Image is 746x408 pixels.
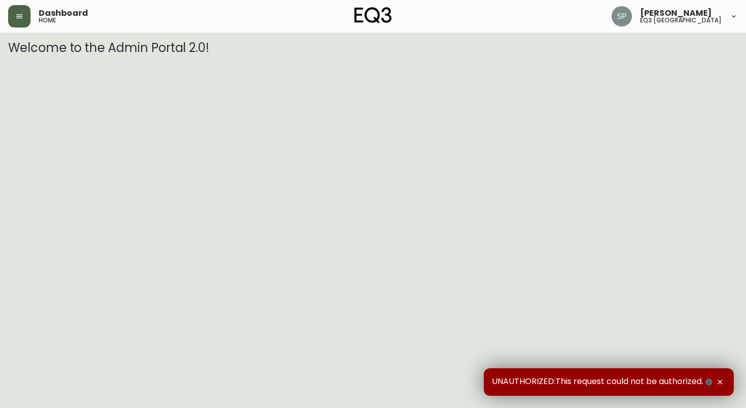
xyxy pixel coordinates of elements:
img: 25c0ecf8c5ed261b7fd55956ee48612f [612,6,632,26]
h3: Welcome to the Admin Portal 2.0! [8,41,738,55]
span: [PERSON_NAME] [640,9,712,17]
span: Dashboard [39,9,88,17]
h5: home [39,17,56,23]
h5: eq3 [GEOGRAPHIC_DATA] [640,17,722,23]
img: logo [354,7,392,23]
span: UNAUTHORIZED:This request could not be authorized. [492,376,714,388]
